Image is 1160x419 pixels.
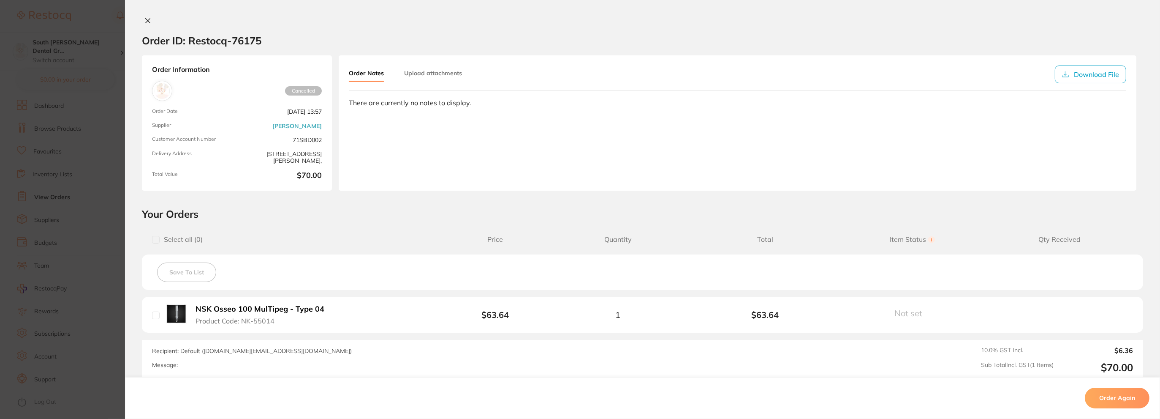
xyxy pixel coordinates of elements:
span: Total [692,236,839,244]
span: Price [446,236,544,244]
span: 10.0 % GST Incl. [981,347,1054,354]
b: $70.00 [240,171,322,181]
span: [DATE] 13:57 [240,108,322,115]
img: Henry Schein Halas [154,83,170,99]
span: 71SBD002 [240,136,322,143]
button: NSK Osseo 100 MulTipeg - Type 04 Product Code: NK-55014 [193,304,333,325]
span: Delivery Address [152,151,234,164]
button: Download File [1055,66,1126,83]
span: Supplier [152,122,234,129]
h2: Your Orders [142,208,1143,220]
h2: Order ID: Restocq- 76175 [142,34,261,47]
span: Sub Total Incl. GST ( 1 Items) [981,361,1054,374]
button: Order Notes [349,66,384,82]
b: $63.64 [692,310,839,320]
span: Select all ( 0 ) [160,236,203,244]
span: Product Code: NK-55014 [196,317,274,325]
div: There are currently no notes to display. [349,99,1126,107]
span: Customer Account Number [152,136,234,143]
a: [PERSON_NAME] [272,123,322,129]
span: Total Value [152,171,234,181]
span: 1 [615,310,620,320]
label: Message: [152,361,178,369]
img: NSK Osseo 100 MulTipeg - Type 04 [166,304,187,324]
button: Upload attachments [404,66,462,81]
b: $63.64 [482,309,509,320]
span: [STREET_ADDRESS][PERSON_NAME], [240,151,322,164]
button: Order Again [1085,388,1149,408]
span: Quantity [544,236,691,244]
span: Cancelled [285,86,322,96]
span: Qty Received [986,236,1133,244]
output: $6.36 [1060,347,1133,354]
button: Save To List [157,263,216,282]
button: Not set [892,308,932,318]
span: Item Status [839,236,986,244]
span: Order Date [152,108,234,115]
output: $70.00 [1060,361,1133,374]
b: NSK Osseo 100 MulTipeg - Type 04 [196,305,324,314]
span: Recipient: Default ( [DOMAIN_NAME][EMAIL_ADDRESS][DOMAIN_NAME] ) [152,347,352,355]
strong: Order Information [152,66,322,74]
span: Not set [894,308,922,318]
